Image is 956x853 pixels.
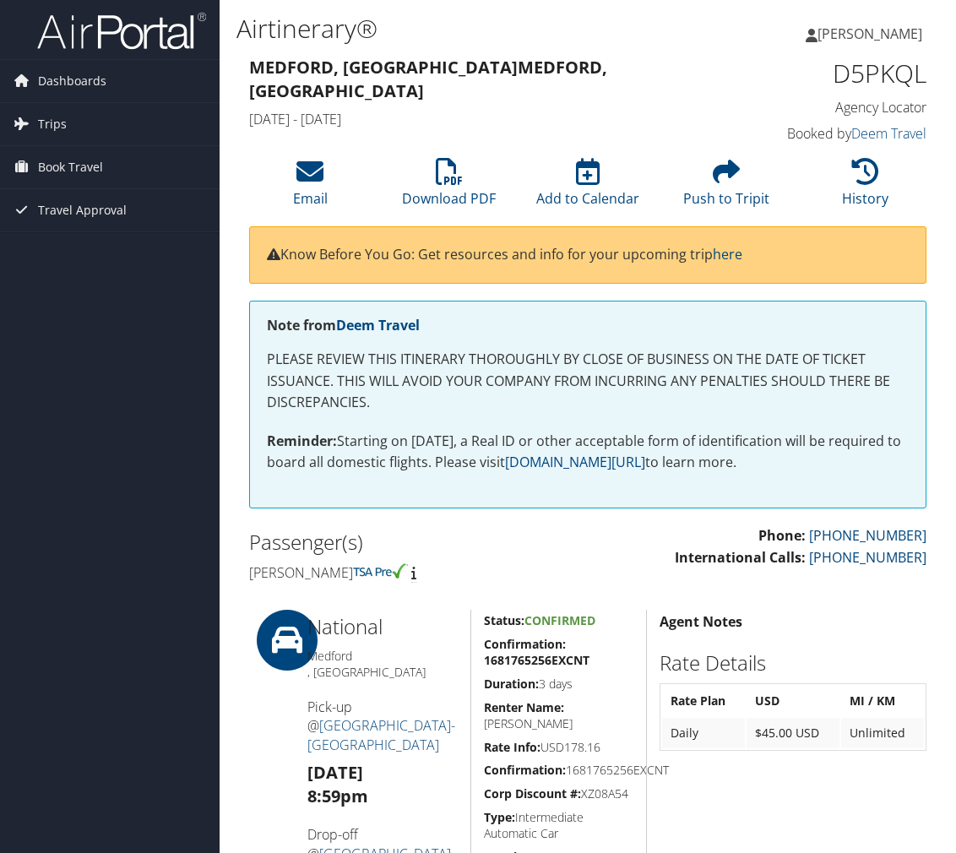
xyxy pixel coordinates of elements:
a: Add to Calendar [536,167,639,208]
span: [PERSON_NAME] [817,24,922,43]
a: Email [293,167,328,208]
p: Starting on [DATE], a Real ID or other acceptable form of identification will be required to boar... [267,431,909,474]
span: Book Travel [38,146,103,188]
h4: [DATE] - [DATE] [249,110,751,128]
strong: Agent Notes [660,612,742,631]
strong: Confirmation: [484,762,566,778]
h5: Intermediate Automatic Car [484,809,633,842]
p: PLEASE REVIEW THIS ITINERARY THOROUGHLY BY CLOSE OF BUSINESS ON THE DATE OF TICKET ISSUANCE. THIS... [267,349,909,414]
h1: D5PKQL [776,56,926,91]
strong: Renter Name: [484,699,564,715]
strong: Medford, [GEOGRAPHIC_DATA] Medford, [GEOGRAPHIC_DATA] [249,56,607,102]
h5: [PERSON_NAME] [484,699,633,732]
h2: Passenger(s) [249,528,575,557]
td: $45.00 USD [747,718,839,748]
a: Deem Travel [336,316,420,334]
strong: Status: [484,612,524,628]
span: Travel Approval [38,189,127,231]
a: [DOMAIN_NAME][URL] [505,453,645,471]
h5: 3 days [484,676,633,693]
strong: Note from [267,316,420,334]
a: [PERSON_NAME] [806,8,939,59]
h4: [PERSON_NAME] [249,563,575,582]
a: [PHONE_NUMBER] [809,526,926,545]
a: Download PDF [402,167,496,208]
a: History [842,167,888,208]
h5: XZ08A54 [484,785,633,802]
strong: Reminder: [267,432,337,450]
th: MI / KM [841,686,924,716]
strong: International Calls: [675,548,806,567]
th: Rate Plan [662,686,744,716]
a: [PHONE_NUMBER] [809,548,926,567]
strong: Corp Discount #: [484,785,581,801]
h4: Agency Locator [776,98,926,117]
p: Know Before You Go: Get resources and info for your upcoming trip [267,244,909,266]
h4: Pick-up @ [307,698,458,754]
strong: Confirmation: 1681765256EXCNT [484,636,589,669]
img: tsa-precheck.png [353,563,408,579]
a: [GEOGRAPHIC_DATA]-[GEOGRAPHIC_DATA] [307,716,455,753]
h2: Rate Details [660,649,926,677]
strong: Type: [484,809,515,825]
h5: USD178.16 [484,739,633,756]
strong: [DATE] [307,761,363,784]
img: airportal-logo.png [37,11,206,51]
a: here [713,245,742,264]
a: Push to Tripit [683,167,769,208]
strong: Phone: [758,526,806,545]
h5: 1681765256EXCNT [484,762,633,779]
span: Confirmed [524,612,595,628]
span: Trips [38,103,67,145]
strong: 8:59pm [307,785,368,807]
span: Dashboards [38,60,106,102]
td: Unlimited [841,718,924,748]
h5: Medford , [GEOGRAPHIC_DATA] [307,648,458,681]
td: Daily [662,718,744,748]
h4: Booked by [776,124,926,143]
strong: Rate Info: [484,739,540,755]
a: Deem Travel [851,124,926,143]
strong: Duration: [484,676,539,692]
h2: National [307,612,458,641]
h1: Airtinerary® [236,11,705,46]
th: USD [747,686,839,716]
